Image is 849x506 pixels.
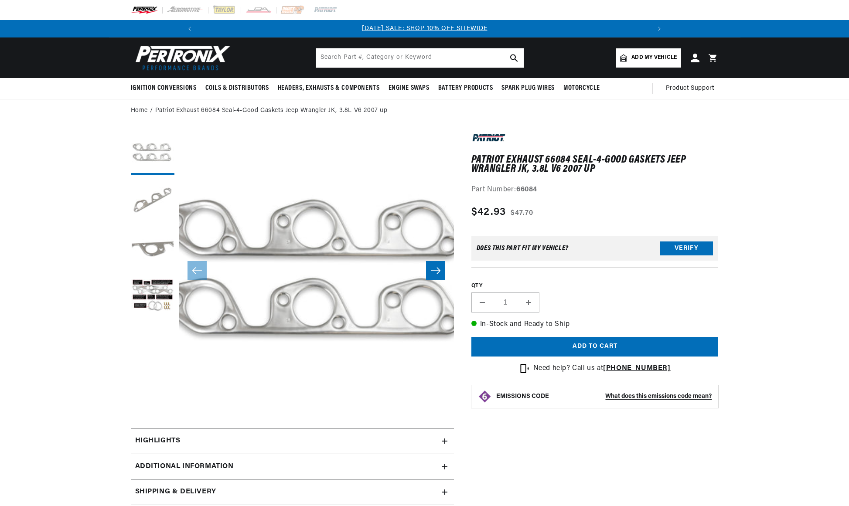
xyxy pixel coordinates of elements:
h1: Patriot Exhaust 66084 Seal-4-Good Gaskets Jeep Wrangler JK, 3.8L V6 2007 up [471,156,719,173]
span: Spark Plug Wires [501,84,555,93]
summary: Additional Information [131,454,454,479]
input: Search Part #, Category or Keyword [316,48,524,68]
div: 1 of 3 [198,24,651,34]
button: Load image 4 in gallery view [131,275,174,319]
a: Patriot Exhaust 66084 Seal-4-Good Gaskets Jeep Wrangler JK, 3.8L V6 2007 up [155,106,388,115]
s: $47.70 [511,208,534,218]
summary: Product Support [666,78,719,99]
span: Engine Swaps [389,84,430,93]
div: Does This part fit My vehicle? [477,245,569,252]
button: Load image 2 in gallery view [131,179,174,223]
span: Add my vehicle [631,54,677,62]
nav: breadcrumbs [131,106,719,115]
strong: What does this emissions code mean? [605,393,712,400]
span: Headers, Exhausts & Components [278,84,380,93]
button: Translation missing: en.sections.announcements.previous_announcement [181,20,198,37]
summary: Spark Plug Wires [497,78,559,98]
h2: Additional Information [135,461,234,472]
img: Pertronix [131,43,231,73]
summary: Shipping & Delivery [131,479,454,505]
summary: Headers, Exhausts & Components [273,78,384,98]
a: Home [131,106,148,115]
button: Load image 3 in gallery view [131,227,174,271]
strong: 66084 [516,186,537,193]
a: [PHONE_NUMBER] [603,365,670,372]
button: Load image 1 in gallery view [131,131,174,175]
button: Translation missing: en.sections.announcements.next_announcement [651,20,668,37]
span: Motorcycle [563,84,600,93]
button: search button [505,48,524,68]
summary: Motorcycle [559,78,604,98]
div: Part Number: [471,184,719,196]
span: Battery Products [438,84,493,93]
button: Slide left [188,261,207,280]
button: Verify [660,241,713,255]
p: In-Stock and Ready to Ship [471,319,719,330]
summary: Ignition Conversions [131,78,201,98]
img: Emissions code [478,390,492,404]
p: Need help? Call us at [533,363,671,374]
slideshow-component: Translation missing: en.sections.announcements.announcement_bar [109,20,740,37]
summary: Battery Products [434,78,498,98]
strong: EMISSIONS CODE [496,393,549,400]
button: Add to cart [471,337,719,357]
media-gallery: Gallery Viewer [131,131,454,411]
button: Slide right [426,261,445,280]
label: QTY [471,282,719,290]
summary: Coils & Distributors [201,78,273,98]
span: Product Support [666,84,714,93]
span: Ignition Conversions [131,84,197,93]
div: Announcement [198,24,651,34]
a: [DATE] SALE: SHOP 10% OFF SITEWIDE [362,25,488,32]
h2: Shipping & Delivery [135,486,216,498]
h2: Highlights [135,435,181,447]
span: $42.93 [471,204,506,220]
summary: Engine Swaps [384,78,434,98]
button: EMISSIONS CODEWhat does this emissions code mean? [496,393,712,401]
summary: Highlights [131,428,454,454]
a: Add my vehicle [616,48,681,68]
span: Coils & Distributors [205,84,269,93]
